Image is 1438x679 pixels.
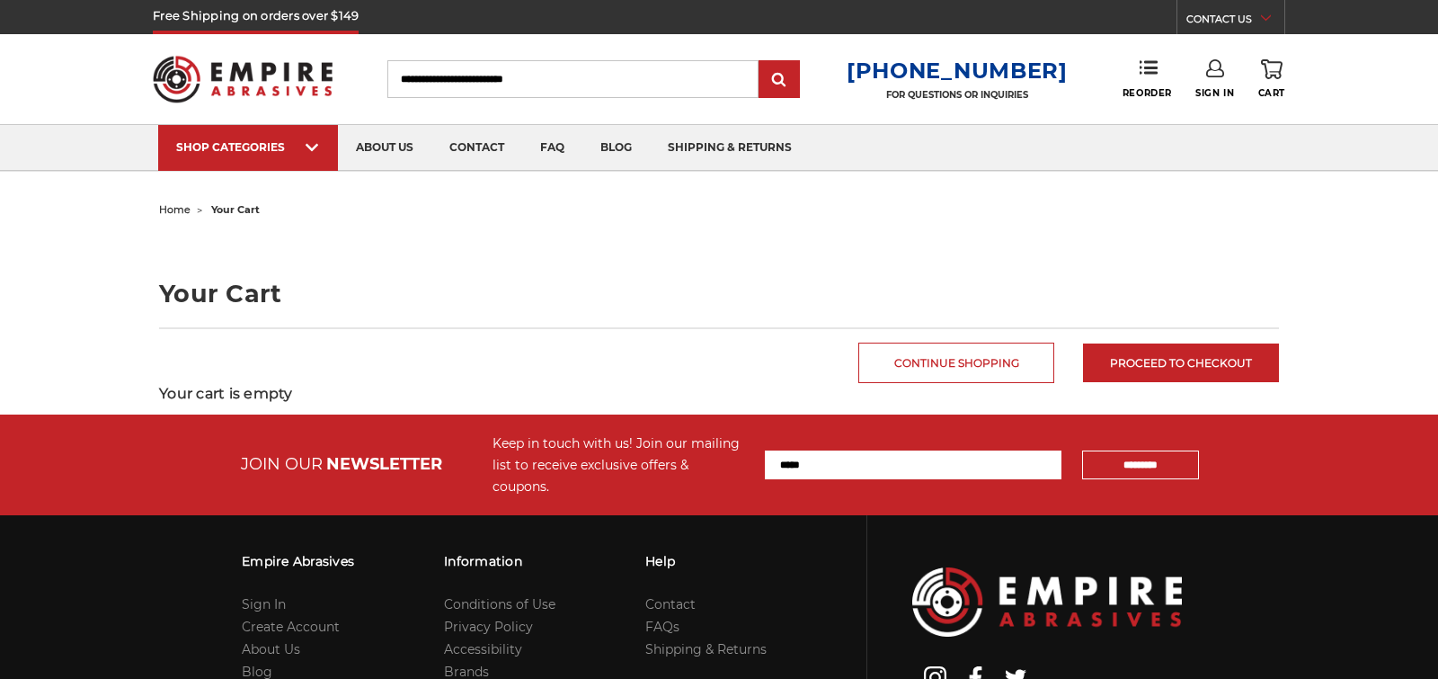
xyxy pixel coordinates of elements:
[241,454,323,474] span: JOIN OUR
[1258,87,1285,99] span: Cart
[444,542,555,580] h3: Information
[650,125,810,171] a: shipping & returns
[242,542,354,580] h3: Empire Abrasives
[159,203,191,216] a: home
[645,542,767,580] h3: Help
[326,454,442,474] span: NEWSLETTER
[912,567,1182,637] img: Empire Abrasives Logo Image
[242,619,340,635] a: Create Account
[444,619,533,635] a: Privacy Policy
[159,281,1279,306] h1: Your Cart
[1123,87,1172,99] span: Reorder
[242,596,286,612] a: Sign In
[1258,59,1285,99] a: Cart
[1123,59,1172,98] a: Reorder
[645,641,767,657] a: Shipping & Returns
[1195,87,1234,99] span: Sign In
[522,125,582,171] a: faq
[493,433,747,497] div: Keep in touch with us! Join our mailing list to receive exclusive offers & coupons.
[159,383,1279,405] h3: Your cart is empty
[1083,344,1279,382] a: Proceed to checkout
[761,62,797,98] input: Submit
[338,125,431,171] a: about us
[847,89,1068,101] p: FOR QUESTIONS OR INQUIRIES
[176,140,320,154] div: SHOP CATEGORIES
[645,596,696,612] a: Contact
[645,619,679,635] a: FAQs
[582,125,650,171] a: blog
[1186,9,1284,34] a: CONTACT US
[153,44,333,114] img: Empire Abrasives
[211,203,260,216] span: your cart
[444,596,555,612] a: Conditions of Use
[444,641,522,657] a: Accessibility
[431,125,522,171] a: contact
[242,641,300,657] a: About Us
[858,343,1054,383] a: Continue Shopping
[847,58,1068,84] a: [PHONE_NUMBER]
